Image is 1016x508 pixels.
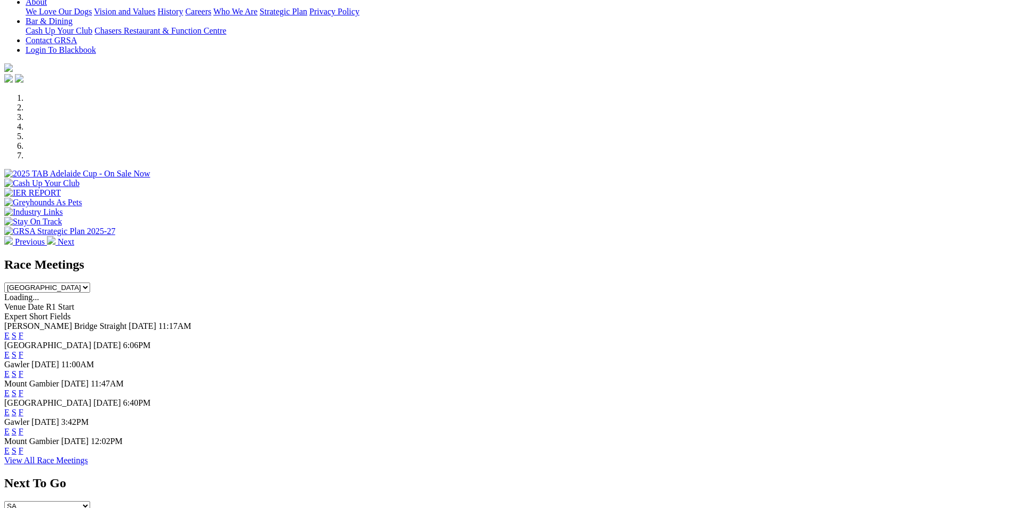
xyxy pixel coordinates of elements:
a: F [19,427,23,436]
a: S [12,350,17,359]
a: S [12,369,17,378]
img: IER REPORT [4,188,61,198]
a: History [157,7,183,16]
a: E [4,369,10,378]
img: chevron-left-pager-white.svg [4,236,13,245]
img: Stay On Track [4,217,62,227]
span: 12:02PM [91,437,123,446]
div: Bar & Dining [26,26,1012,36]
a: E [4,331,10,340]
h2: Next To Go [4,476,1012,490]
a: S [12,446,17,455]
span: Gawler [4,417,29,426]
span: 11:47AM [91,379,124,388]
span: Date [28,302,44,311]
span: 6:40PM [123,398,151,407]
a: We Love Our Dogs [26,7,92,16]
a: Contact GRSA [26,36,77,45]
span: Expert [4,312,27,321]
span: Mount Gambier [4,437,59,446]
img: facebook.svg [4,74,13,83]
span: Previous [15,237,45,246]
span: [DATE] [61,379,89,388]
a: Careers [185,7,211,16]
a: S [12,408,17,417]
div: About [26,7,1012,17]
a: Cash Up Your Club [26,26,92,35]
a: Chasers Restaurant & Function Centre [94,26,226,35]
a: E [4,427,10,436]
span: Venue [4,302,26,311]
a: Login To Blackbook [26,45,96,54]
a: E [4,408,10,417]
a: E [4,350,10,359]
span: [DATE] [31,417,59,426]
span: [GEOGRAPHIC_DATA] [4,398,91,407]
span: Short [29,312,48,321]
span: Fields [50,312,70,321]
a: F [19,350,23,359]
a: Who We Are [213,7,258,16]
img: Greyhounds As Pets [4,198,82,207]
span: Loading... [4,293,39,302]
span: [DATE] [129,321,156,330]
a: Strategic Plan [260,7,307,16]
a: F [19,331,23,340]
span: Gawler [4,360,29,369]
span: [PERSON_NAME] Bridge Straight [4,321,126,330]
a: E [4,389,10,398]
span: 11:17AM [158,321,191,330]
span: R1 Start [46,302,74,311]
img: chevron-right-pager-white.svg [47,236,55,245]
img: Industry Links [4,207,63,217]
a: F [19,389,23,398]
span: Next [58,237,74,246]
a: Previous [4,237,47,246]
img: Cash Up Your Club [4,179,79,188]
a: View All Race Meetings [4,456,88,465]
a: Vision and Values [94,7,155,16]
span: [DATE] [31,360,59,369]
a: F [19,446,23,455]
h2: Race Meetings [4,257,1012,272]
img: logo-grsa-white.png [4,63,13,72]
img: 2025 TAB Adelaide Cup - On Sale Now [4,169,150,179]
a: F [19,408,23,417]
a: S [12,427,17,436]
img: GRSA Strategic Plan 2025-27 [4,227,115,236]
span: 3:42PM [61,417,89,426]
a: Bar & Dining [26,17,73,26]
a: E [4,446,10,455]
span: 6:06PM [123,341,151,350]
span: Mount Gambier [4,379,59,388]
a: S [12,331,17,340]
a: F [19,369,23,378]
span: [DATE] [93,398,121,407]
span: [GEOGRAPHIC_DATA] [4,341,91,350]
a: Next [47,237,74,246]
span: [DATE] [93,341,121,350]
a: Privacy Policy [309,7,359,16]
span: 11:00AM [61,360,94,369]
span: [DATE] [61,437,89,446]
img: twitter.svg [15,74,23,83]
a: S [12,389,17,398]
